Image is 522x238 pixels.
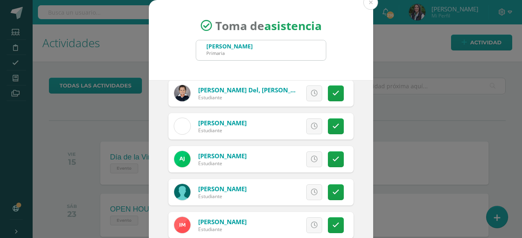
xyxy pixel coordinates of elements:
img: 7d23c3695f04aac6de360b010e4dd927.png [174,118,190,134]
div: Primaria [206,50,253,56]
div: Estudiante [198,160,247,167]
div: Estudiante [198,193,247,200]
input: Busca un grado o sección aquí... [196,40,326,60]
div: Estudiante [198,226,247,233]
a: [PERSON_NAME] [198,119,247,127]
span: Excusa [268,119,290,134]
div: Estudiante [198,127,247,134]
div: [PERSON_NAME] [206,42,253,50]
div: Estudiante [198,94,296,101]
span: Excusa [268,218,290,233]
a: [PERSON_NAME] [198,152,247,160]
img: a04c11a478f083c3992c51876ff1a651.png [174,217,190,233]
span: Excusa [268,185,290,200]
img: 86a90ffd6881a8bc48b47ba80fd2a998.png [174,151,190,167]
a: [PERSON_NAME] Del, [PERSON_NAME] [198,86,310,94]
span: Excusa [268,152,290,167]
a: [PERSON_NAME] [198,218,247,226]
img: 58ffec4d225791432336a1258d8ae31c.png [174,184,190,200]
a: [PERSON_NAME] [198,185,247,193]
strong: asistencia [264,18,322,33]
span: Excusa [268,86,290,101]
img: 221e63116674bab2d5e660c284072b01.png [174,85,190,101]
span: Toma de [215,18,322,33]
